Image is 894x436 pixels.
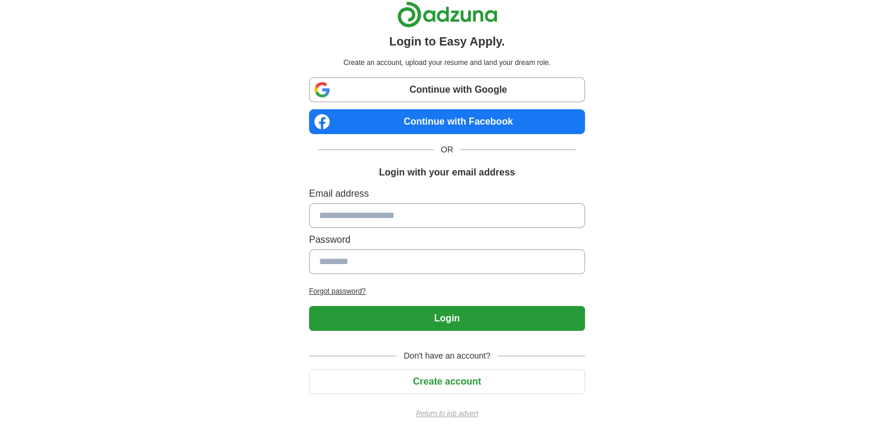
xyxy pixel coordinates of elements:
a: Continue with Google [309,77,585,102]
label: Email address [309,187,585,201]
a: Continue with Facebook [309,109,585,134]
button: Create account [309,369,585,394]
label: Password [309,233,585,247]
a: Create account [309,376,585,386]
span: Don't have an account? [396,350,498,362]
img: Adzuna logo [397,1,498,28]
p: Create an account, upload your resume and land your dream role. [311,57,583,68]
h1: Login to Easy Apply. [389,32,505,50]
h1: Login with your email address [379,165,515,180]
span: OR [434,144,460,156]
a: Return to job advert [309,408,585,419]
button: Login [309,306,585,331]
a: Forgot password? [309,286,585,297]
